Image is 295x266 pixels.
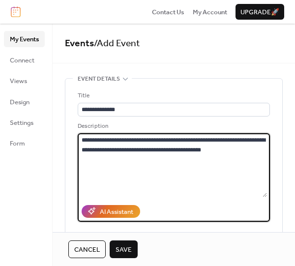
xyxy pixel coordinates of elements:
a: Views [4,73,45,89]
a: My Account [193,7,227,17]
a: Events [65,34,94,53]
span: Cancel [74,245,100,255]
img: logo [11,6,21,17]
a: Design [4,94,45,110]
div: Title [78,91,268,101]
span: Form [10,139,25,148]
button: AI Assistant [82,205,140,218]
a: My Events [4,31,45,47]
span: Save [116,245,132,255]
a: Contact Us [152,7,184,17]
div: Description [78,121,268,131]
span: / Add Event [94,34,140,53]
span: Connect [10,56,34,65]
button: Upgrade🚀 [236,4,284,20]
button: Cancel [68,240,106,258]
span: Upgrade 🚀 [240,7,279,17]
span: Event details [78,74,120,84]
span: My Events [10,34,39,44]
div: AI Assistant [100,207,133,217]
a: Form [4,135,45,151]
a: Connect [4,52,45,68]
span: Settings [10,118,33,128]
span: Design [10,97,29,107]
a: Settings [4,115,45,130]
button: Save [110,240,138,258]
span: Views [10,76,27,86]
